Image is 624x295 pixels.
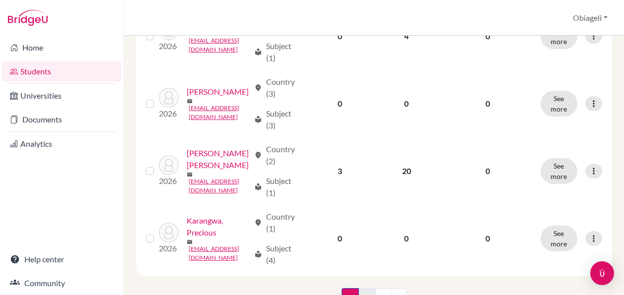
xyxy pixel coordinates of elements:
[159,108,179,119] p: 2026
[189,244,250,262] a: [EMAIL_ADDRESS][DOMAIN_NAME]
[254,84,262,92] span: location_on
[254,116,262,123] span: local_library
[8,10,48,26] img: Bridge-U
[159,242,179,254] p: 2026
[541,91,577,117] button: See more
[187,147,250,171] a: [PERSON_NAME] [PERSON_NAME]
[254,242,301,266] div: Subject (4)
[2,134,122,154] a: Analytics
[254,250,262,258] span: local_library
[2,273,122,293] a: Community
[187,31,193,37] span: mail
[2,38,122,58] a: Home
[189,36,250,54] a: [EMAIL_ADDRESS][DOMAIN_NAME]
[2,249,122,269] a: Help center
[254,151,262,159] span: location_on
[187,86,249,98] a: [PERSON_NAME]
[159,40,179,52] p: 2026
[187,98,193,104] span: mail
[189,177,250,195] a: [EMAIL_ADDRESS][DOMAIN_NAME]
[447,165,529,177] p: 0
[159,223,179,242] img: Karangwa, Precious
[447,98,529,110] p: 0
[254,211,301,235] div: Country (1)
[159,155,179,175] img: Igbinomwanhia, Caleb Osaretin
[2,110,122,129] a: Documents
[159,175,179,187] p: 2026
[590,261,614,285] div: Open Intercom Messenger
[541,23,577,49] button: See more
[447,30,529,42] p: 0
[187,215,250,238] a: Karangwa, Precious
[2,86,122,106] a: Universities
[307,137,372,205] td: 3
[187,239,193,245] span: mail
[372,70,441,137] td: 0
[254,76,301,100] div: Country (3)
[254,108,301,131] div: Subject (3)
[254,40,301,64] div: Subject (1)
[568,8,612,27] button: Obiageli
[541,226,577,251] button: See more
[307,205,372,272] td: 0
[307,2,372,70] td: 0
[187,172,193,177] span: mail
[541,158,577,184] button: See more
[189,104,250,121] a: [EMAIL_ADDRESS][DOMAIN_NAME]
[254,183,262,191] span: local_library
[254,143,301,167] div: Country (2)
[254,48,262,56] span: local_library
[307,70,372,137] td: 0
[2,61,122,81] a: Students
[372,137,441,205] td: 20
[254,175,301,199] div: Subject (1)
[159,88,179,108] img: Idim, Jesse
[254,219,262,227] span: location_on
[372,2,441,70] td: 4
[447,233,529,244] p: 0
[372,205,441,272] td: 0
